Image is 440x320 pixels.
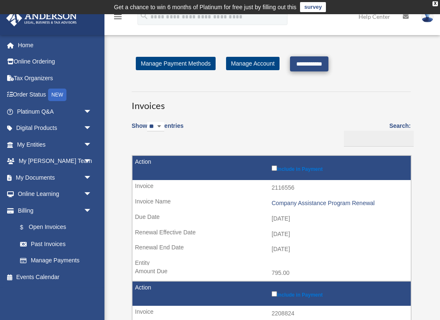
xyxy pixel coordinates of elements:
span: arrow_drop_down [84,103,100,120]
a: Home [6,37,104,53]
input: Include in Payment [272,291,277,297]
a: Tax Organizers [6,70,104,86]
i: search [140,11,149,20]
a: My [PERSON_NAME] Teamarrow_drop_down [6,153,104,170]
a: Online Ordering [6,53,104,70]
a: Manage Payments [12,252,100,269]
td: [DATE] [132,241,411,257]
a: Events Calendar [6,269,104,285]
td: [DATE] [132,211,411,227]
a: menu [113,15,123,22]
span: arrow_drop_down [84,136,100,153]
a: My Documentsarrow_drop_down [6,169,104,186]
img: User Pic [421,10,434,23]
span: arrow_drop_down [84,186,100,203]
span: $ [25,222,29,233]
span: arrow_drop_down [84,120,100,137]
a: Order StatusNEW [6,86,104,104]
select: Showentries [147,122,164,132]
a: survey [300,2,326,12]
div: close [432,1,438,6]
span: arrow_drop_down [84,169,100,186]
div: Company Assistance Program Renewal [272,200,407,207]
label: Show entries [132,121,183,140]
input: Search: [344,131,414,147]
span: arrow_drop_down [84,153,100,170]
span: arrow_drop_down [84,202,100,219]
input: Include in Payment [272,165,277,171]
label: Include in Payment [272,290,407,298]
a: Billingarrow_drop_down [6,202,100,219]
td: 795.00 [132,265,411,281]
div: Get a chance to win 6 months of Platinum for free just by filling out this [114,2,297,12]
h3: Invoices [132,91,411,112]
a: $Open Invoices [12,219,96,236]
td: [DATE] [132,226,411,242]
a: Manage Payment Methods [136,57,216,70]
img: Anderson Advisors Platinum Portal [4,10,79,26]
div: NEW [48,89,66,101]
a: Online Learningarrow_drop_down [6,186,104,203]
a: Past Invoices [12,236,100,252]
td: 2116556 [132,180,411,196]
a: Manage Account [226,57,280,70]
label: Include in Payment [272,164,407,172]
i: menu [113,12,123,22]
label: Search: [341,121,411,147]
a: Digital Productsarrow_drop_down [6,120,104,137]
a: My Entitiesarrow_drop_down [6,136,104,153]
a: Platinum Q&Aarrow_drop_down [6,103,104,120]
